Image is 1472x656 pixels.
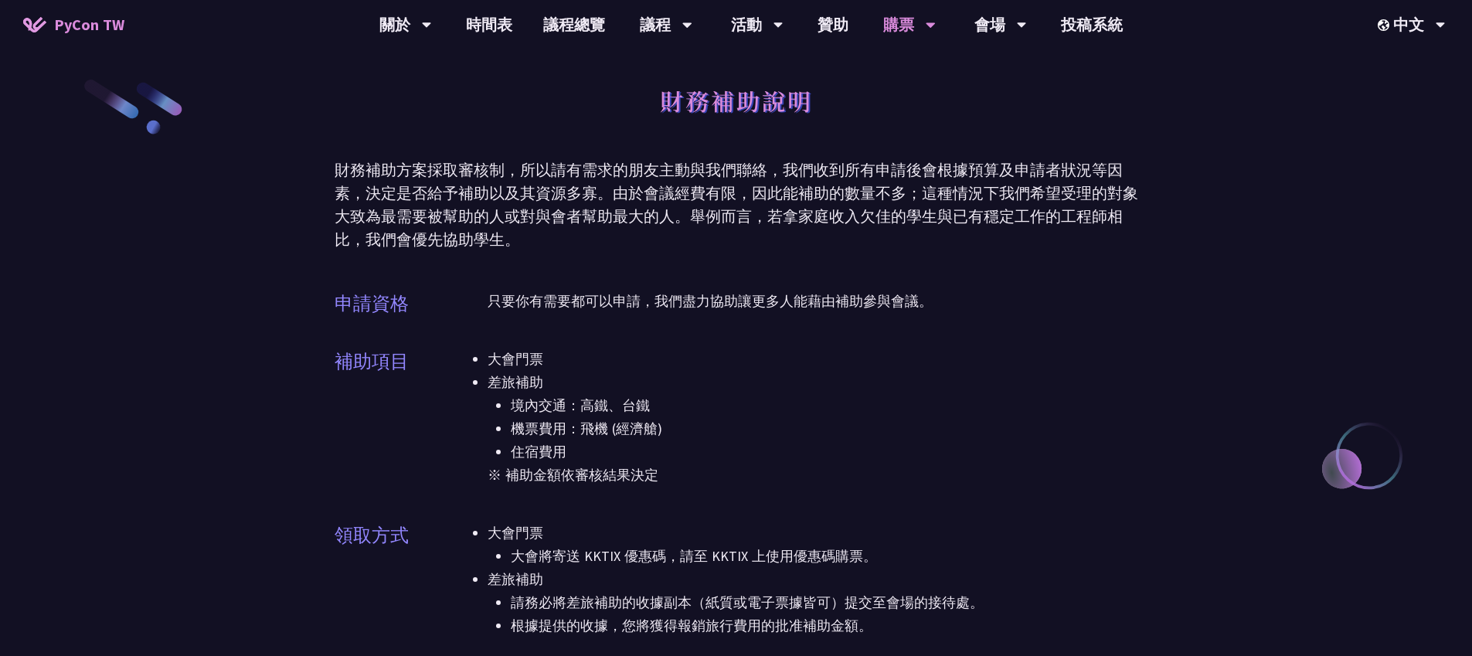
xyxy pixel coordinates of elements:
[54,13,124,36] span: PyCon TW
[335,522,409,549] p: 領取方式
[488,522,1138,568] li: 大會門票
[1378,19,1393,31] img: Locale Icon
[335,158,1138,251] div: 財務補助方案採取審核制，所以請有需求的朋友主動與我們聯絡，我們收到所有申請後會根據預算及申請者狀況等因素，決定是否給予補助以及其資源多寡。由於會議經費有限，因此能補助的數量不多；這種情況下我們希...
[511,591,1138,614] li: 請務必將差旅補助的收據副本（紙質或電子票據皆可）提交至會場的接待處。
[660,77,813,124] h1: 財務補助說明
[335,348,409,376] p: 補助項目
[511,545,1138,568] li: 大會將寄送 KKTIX 優惠碼，請至 KKTIX 上使用優惠碼購票。
[511,614,1138,637] li: 根據提供的收據，您將獲得報銷旅行費用的批准補助金額。
[335,290,409,318] p: 申請資格
[488,348,1138,371] li: 大會門票
[511,440,1138,464] li: 住宿費用
[511,417,1138,440] li: 機票費用：飛機 (經濟艙)
[488,371,1138,464] li: 差旅補助
[488,568,1138,637] li: 差旅補助
[23,17,46,32] img: Home icon of PyCon TW 2025
[488,464,1138,487] p: ※ 補助金額依審核結果決定
[8,5,140,44] a: PyCon TW
[488,290,1138,313] p: 只要你有需要都可以申請，我們盡力協助讓更多人能藉由補助參與會議。
[511,394,1138,417] li: 境內交通：高鐵、台鐵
